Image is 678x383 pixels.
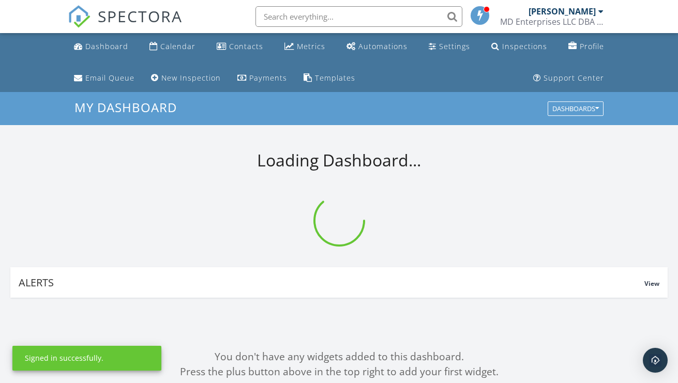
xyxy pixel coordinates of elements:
[548,102,604,116] button: Dashboards
[68,14,183,36] a: SPECTORA
[358,41,408,51] div: Automations
[160,41,195,51] div: Calendar
[147,69,225,88] a: New Inspection
[342,37,412,56] a: Automations (Basic)
[19,275,644,289] div: Alerts
[10,349,668,364] div: You don't have any widgets added to this dashboard.
[70,37,132,56] a: Dashboard
[85,73,134,83] div: Email Queue
[502,41,547,51] div: Inspections
[315,73,355,83] div: Templates
[439,41,470,51] div: Settings
[280,37,329,56] a: Metrics
[74,99,177,116] span: My Dashboard
[299,69,359,88] a: Templates
[297,41,325,51] div: Metrics
[68,5,91,28] img: The Best Home Inspection Software - Spectora
[564,37,608,56] a: Company Profile
[70,69,139,88] a: Email Queue
[10,364,668,379] div: Press the plus button above in the top right to add your first widget.
[500,17,604,27] div: MD Enterprises LLC DBA Noble Property Inspections
[643,348,668,373] div: Open Intercom Messenger
[529,6,596,17] div: [PERSON_NAME]
[161,73,221,83] div: New Inspection
[85,41,128,51] div: Dashboard
[552,105,599,113] div: Dashboards
[145,37,200,56] a: Calendar
[233,69,291,88] a: Payments
[213,37,267,56] a: Contacts
[425,37,474,56] a: Settings
[98,5,183,27] span: SPECTORA
[249,73,287,83] div: Payments
[544,73,604,83] div: Support Center
[229,41,263,51] div: Contacts
[644,279,659,288] span: View
[487,37,551,56] a: Inspections
[25,353,103,363] div: Signed in successfully.
[255,6,462,27] input: Search everything...
[580,41,604,51] div: Profile
[529,69,608,88] a: Support Center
